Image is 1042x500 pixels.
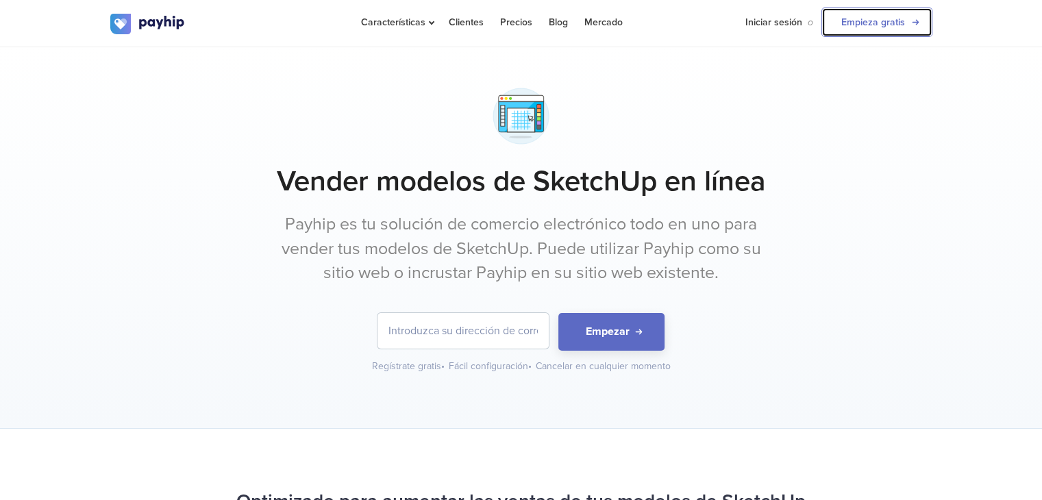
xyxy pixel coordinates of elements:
img: logo.svg [110,14,186,34]
h1: Vender modelos de SketchUp en línea [110,164,932,199]
div: Fácil configuración [449,360,533,373]
span: Características [361,16,432,28]
input: Introduzca su dirección de correo electrónico [377,313,549,349]
a: Empieza gratis [821,8,932,37]
span: • [441,360,445,372]
div: Cancelar en cualquier momento [536,360,671,373]
img: app-ui-workspace-1-p55zzmt67ketd58eer8ib.png [486,82,556,151]
p: Payhip es tu solución de comercio electrónico todo en uno para vender tus modelos de SketchUp. Pu... [264,212,778,286]
button: Empezar [558,313,665,351]
span: • [528,360,532,372]
div: Regístrate gratis [372,360,446,373]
